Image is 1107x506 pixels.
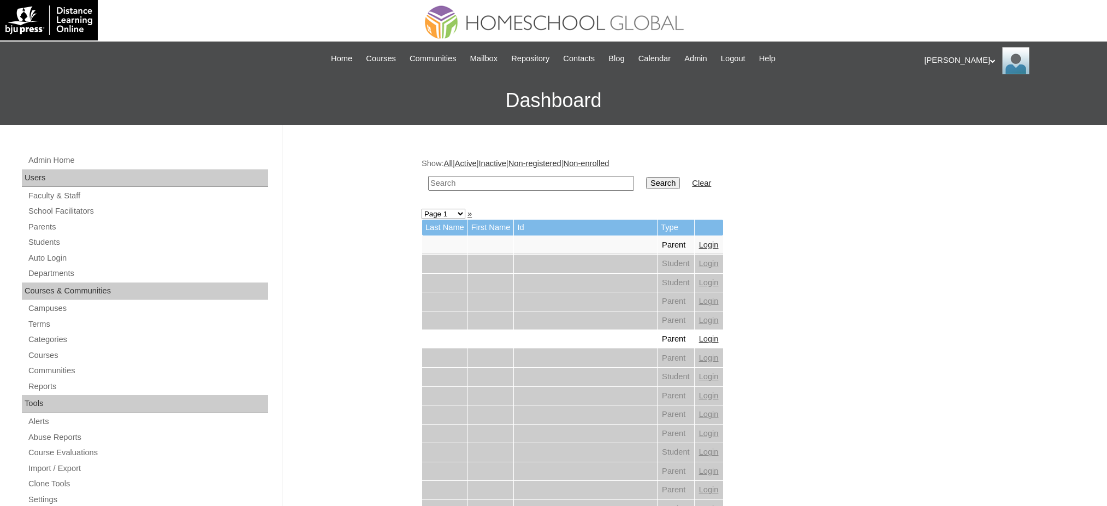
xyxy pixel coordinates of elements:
td: Student [658,274,694,292]
td: Parent [658,387,694,405]
td: Student [658,255,694,273]
a: Login [699,278,719,287]
span: Calendar [638,52,671,65]
td: Parent [658,349,694,368]
input: Search [646,177,680,189]
td: Parent [658,405,694,424]
a: Clear [692,179,711,187]
a: Clone Tools [27,477,268,491]
a: Terms [27,317,268,331]
a: » [467,209,472,218]
td: Id [514,220,657,236]
span: Help [759,52,776,65]
a: Calendar [633,52,676,65]
a: Login [699,297,719,305]
a: Communities [404,52,462,65]
a: Help [754,52,781,65]
a: Reports [27,380,268,393]
div: [PERSON_NAME] [925,47,1097,74]
a: Non-enrolled [564,159,609,168]
input: Search [428,176,634,191]
a: Admin [679,52,713,65]
span: Admin [684,52,707,65]
a: Login [699,354,719,362]
a: Import / Export [27,462,268,475]
a: Admin Home [27,154,268,167]
a: Login [699,448,719,456]
a: Abuse Reports [27,431,268,444]
a: School Facilitators [27,204,268,218]
a: Categories [27,333,268,346]
div: Courses & Communities [22,283,268,300]
a: Mailbox [465,52,504,65]
a: Parents [27,220,268,234]
a: Alerts [27,415,268,428]
td: Parent [658,462,694,481]
a: Blog [603,52,630,65]
img: logo-white.png [5,5,92,35]
td: Parent [658,236,694,255]
a: Login [699,334,719,343]
a: Course Evaluations [27,446,268,460]
td: Last Name [422,220,467,236]
a: Login [699,429,719,438]
a: Active [455,159,477,168]
div: Show: | | | | [422,158,962,197]
a: Contacts [558,52,600,65]
a: Login [699,467,719,475]
a: Auto Login [27,251,268,265]
div: Tools [22,395,268,413]
a: Login [699,410,719,419]
img: Ariane Ebuen [1002,47,1029,74]
span: Home [331,52,352,65]
a: All [444,159,453,168]
span: Communities [410,52,457,65]
td: Parent [658,330,694,349]
span: Logout [721,52,745,65]
a: Campuses [27,302,268,315]
span: Courses [366,52,396,65]
a: Login [699,240,719,249]
td: Student [658,443,694,462]
a: Non-registered [508,159,561,168]
td: Type [658,220,694,236]
div: Users [22,169,268,187]
a: Students [27,236,268,249]
td: Parent [658,292,694,311]
a: Login [699,391,719,400]
a: Login [699,372,719,381]
span: Mailbox [470,52,498,65]
a: Logout [715,52,751,65]
td: Parent [658,425,694,443]
a: Faculty & Staff [27,189,268,203]
a: Inactive [478,159,506,168]
h3: Dashboard [5,76,1102,125]
a: Login [699,316,719,325]
a: Login [699,259,719,268]
td: First Name [468,220,514,236]
a: Courses [360,52,401,65]
td: Parent [658,311,694,330]
a: Departments [27,267,268,280]
a: Repository [506,52,555,65]
td: Parent [658,481,694,499]
td: Student [658,368,694,386]
a: Courses [27,349,268,362]
span: Contacts [563,52,595,65]
a: Login [699,485,719,494]
a: Communities [27,364,268,378]
span: Repository [511,52,549,65]
span: Blog [608,52,624,65]
a: Home [325,52,358,65]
